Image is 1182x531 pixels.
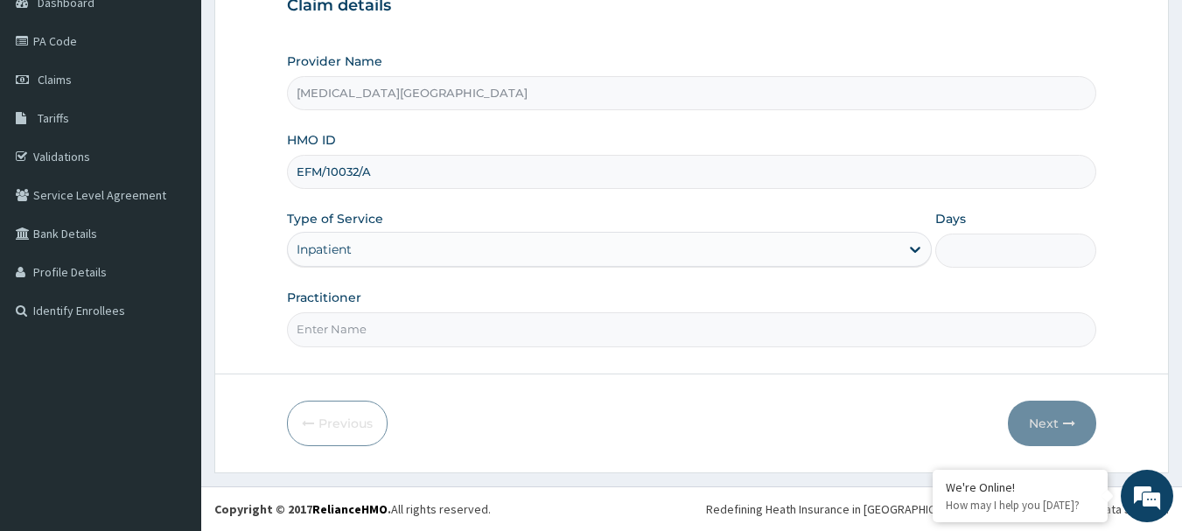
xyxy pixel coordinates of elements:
label: HMO ID [287,131,336,149]
input: Enter Name [287,312,1097,346]
label: Practitioner [287,289,361,306]
div: Inpatient [297,241,352,258]
textarea: Type your message and hit 'Enter' [9,349,333,410]
label: Provider Name [287,52,382,70]
label: Days [935,210,966,227]
button: Previous [287,401,388,446]
span: We're online! [101,156,241,332]
footer: All rights reserved. [201,486,1182,531]
div: Minimize live chat window [287,9,329,51]
p: How may I help you today? [946,498,1095,513]
span: Tariffs [38,110,69,126]
button: Next [1008,401,1096,446]
strong: Copyright © 2017 . [214,501,391,517]
a: RelianceHMO [312,501,388,517]
span: Claims [38,72,72,87]
input: Enter HMO ID [287,155,1097,189]
div: We're Online! [946,479,1095,495]
img: d_794563401_company_1708531726252_794563401 [32,87,71,131]
div: Redefining Heath Insurance in [GEOGRAPHIC_DATA] using Telemedicine and Data Science! [706,500,1169,518]
label: Type of Service [287,210,383,227]
div: Chat with us now [91,98,294,121]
